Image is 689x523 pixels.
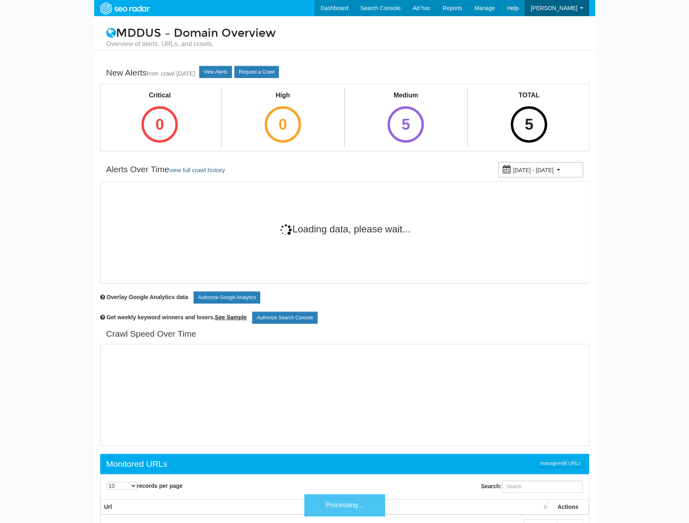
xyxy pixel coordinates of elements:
img: 11-4dc14fe5df68d2ae899e237faf9264d6df02605dd655368cb856cd6ce75c7573.gif [279,224,292,236]
small: from [147,70,158,77]
small: Overview of alerts, URLs, and crawls. [106,40,583,49]
div: 0 [265,106,301,143]
small: [DATE] - [DATE] [513,167,554,173]
a: Authorize Search Console [252,312,317,324]
span: Reports [442,5,462,11]
span: [PERSON_NAME] [531,5,577,11]
div: Monitored URLs [106,458,168,470]
div: Alerts Over Time [106,163,225,176]
input: Search: [502,481,583,493]
a: Request a Crawl [234,66,279,78]
div: Critical [134,91,185,100]
th: Url [101,500,548,515]
span: Overlay chart with Google Analytics data [106,294,188,300]
div: New Alerts [106,67,195,80]
label: records per page [107,482,183,490]
span: Ad hoc [413,5,430,11]
a: crawl [DATE] [161,70,195,77]
a: View Alerts [199,66,232,78]
div: Crawl Speed Over Time [106,328,196,340]
h1: MDDUS – Domain Overview [100,27,589,49]
span: Loading data, please wait... [279,224,410,234]
div: 0 [141,106,178,143]
th: Actions [548,500,588,515]
span: Get weekly keyword winners and losers. [106,314,247,321]
span: Manage [474,5,495,11]
a: Authorize Google Analytics [194,291,260,304]
div: Processing... [304,494,385,517]
div: TOTAL [504,91,554,100]
a: view full crawl history [169,167,225,173]
label: Search: [481,481,582,493]
img: SEORadar [97,1,153,16]
div: 5 [388,106,424,143]
div: 5 [511,106,547,143]
div: Medium [380,91,431,100]
div: High [257,91,308,100]
span: Help [507,5,519,11]
a: See Sample [215,314,247,321]
a: manage/edit URLs [538,459,583,468]
select: records per page [107,482,137,490]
